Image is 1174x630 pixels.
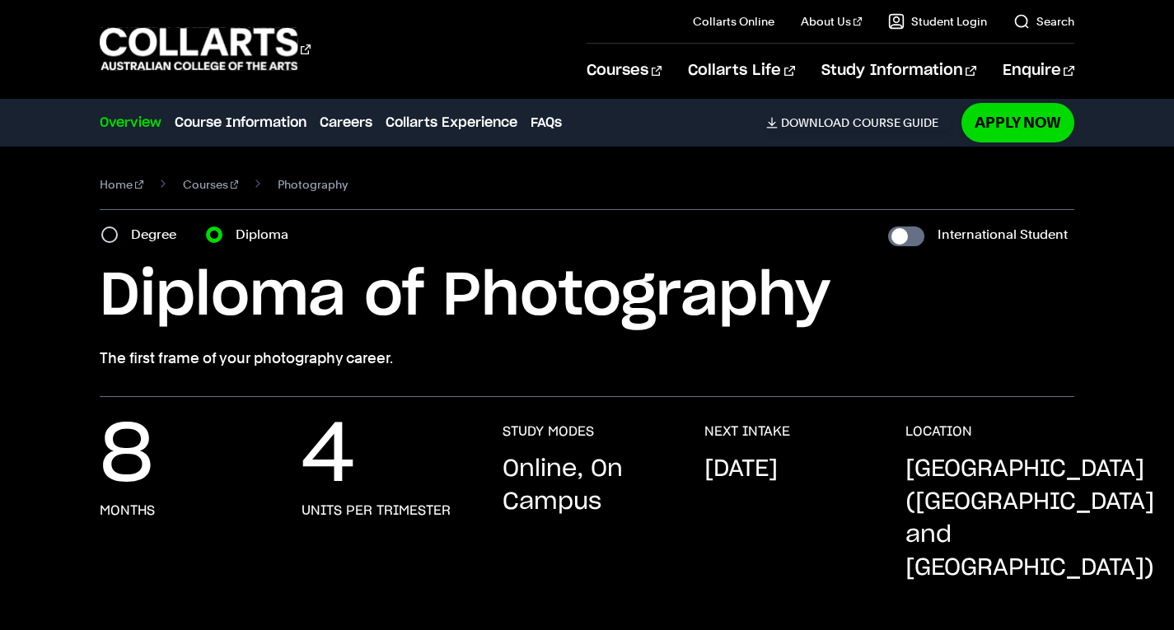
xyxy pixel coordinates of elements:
label: International Student [938,223,1068,246]
p: Online, On Campus [503,453,671,519]
h3: units per trimester [302,502,451,519]
div: Go to homepage [100,26,311,72]
a: Overview [100,113,161,133]
a: Careers [320,113,372,133]
p: [DATE] [704,453,778,486]
a: DownloadCourse Guide [766,115,952,130]
a: About Us [801,13,862,30]
p: 4 [302,423,355,489]
a: Collarts Experience [386,113,517,133]
h3: NEXT INTAKE [704,423,790,440]
h3: STUDY MODES [503,423,594,440]
a: Enquire [1003,44,1074,98]
p: The first frame of your photography career. [100,347,1074,370]
span: Photography [278,173,348,196]
a: Student Login [888,13,987,30]
a: Courses [183,173,239,196]
a: Collarts Online [693,13,774,30]
h3: months [100,502,155,519]
a: Search [1013,13,1074,30]
p: 8 [100,423,153,489]
h3: LOCATION [905,423,972,440]
label: Degree [131,223,186,246]
span: Download [781,115,849,130]
a: Study Information [821,44,976,98]
a: Apply Now [961,103,1074,142]
a: Course Information [175,113,306,133]
a: Collarts Life [688,44,794,98]
label: Diploma [236,223,298,246]
p: [GEOGRAPHIC_DATA] ([GEOGRAPHIC_DATA] and [GEOGRAPHIC_DATA]) [905,453,1154,585]
a: FAQs [531,113,562,133]
a: Courses [587,44,662,98]
a: Home [100,173,143,196]
h1: Diploma of Photography [100,259,1074,334]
